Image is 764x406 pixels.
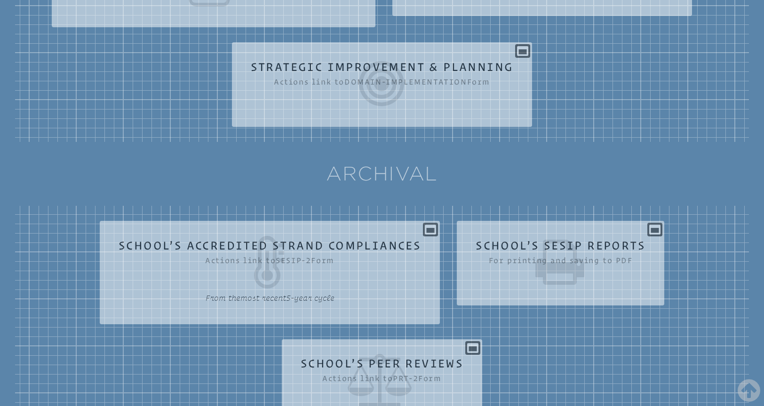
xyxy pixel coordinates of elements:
h2: School’s Accredited Strand Compliances [119,240,421,289]
h2: Strategic Improvement & Planning [251,61,514,110]
p: From the 5-year cycle [116,289,424,307]
h2: School’s SESIP Reports [476,240,645,289]
em: most recent [240,294,286,302]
